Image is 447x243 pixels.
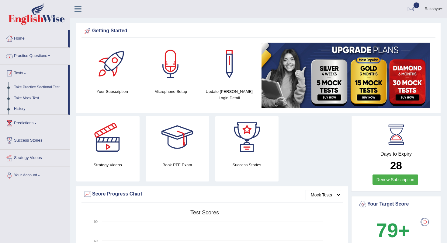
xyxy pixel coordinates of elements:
img: small5.jpg [262,43,430,108]
h4: Update [PERSON_NAME] Login Detail [203,88,255,101]
b: 28 [390,160,402,171]
tspan: Test scores [190,210,219,216]
div: Score Progress Chart [83,190,341,199]
a: Predictions [0,115,70,130]
h4: Days to Expiry [358,151,434,157]
a: Tests [0,65,68,80]
a: Home [0,30,68,45]
h4: Book PTE Exam [146,162,209,168]
span: 0 [414,2,420,8]
h4: Success Stories [215,162,279,168]
div: Your Target Score [358,200,434,209]
a: Success Stories [0,132,70,147]
text: 90 [94,220,98,224]
text: 60 [94,239,98,243]
h4: Strategy Videos [76,162,140,168]
h4: Microphone Setup [144,88,197,95]
h4: Your Subscription [86,88,138,95]
a: Practice Questions [0,48,70,63]
a: Strategy Videos [0,150,70,165]
a: Take Mock Test [11,93,68,104]
a: Your Account [0,167,70,182]
a: Take Practice Sectional Test [11,82,68,93]
a: History [11,104,68,114]
div: Getting Started [83,26,434,36]
b: 79+ [376,219,410,241]
a: Renew Subscription [372,174,418,185]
